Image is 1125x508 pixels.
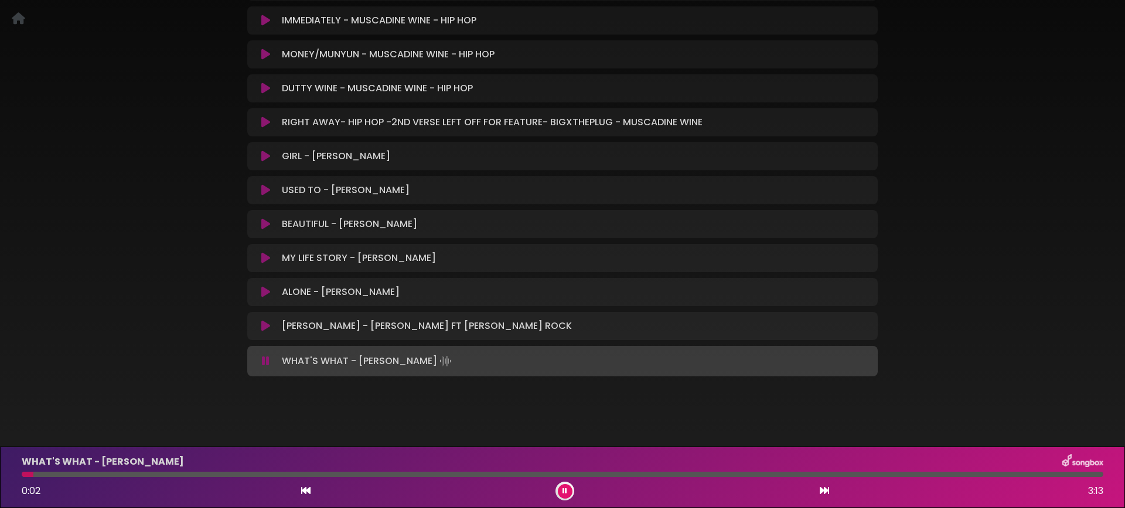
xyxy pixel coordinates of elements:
[282,183,410,197] p: USED TO - [PERSON_NAME]
[282,47,495,61] p: MONEY/MUNYUN - MUSCADINE WINE - HIP HOP
[282,81,473,95] p: DUTTY WINE - MUSCADINE WINE - HIP HOP
[282,285,400,299] p: ALONE - [PERSON_NAME]
[282,251,436,265] p: MY LIFE STORY - [PERSON_NAME]
[282,13,476,28] p: IMMEDIATELY - MUSCADINE WINE - HIP HOP
[282,149,390,163] p: GIRL - [PERSON_NAME]
[282,319,572,333] p: [PERSON_NAME] - [PERSON_NAME] FT [PERSON_NAME] ROCK
[282,217,417,231] p: BEAUTIFUL - [PERSON_NAME]
[282,353,454,369] p: WHAT'S WHAT - [PERSON_NAME]
[437,353,454,369] img: waveform4.gif
[282,115,703,129] p: RIGHT AWAY- HIP HOP -2ND VERSE LEFT OFF FOR FEATURE- BIGXTHEPLUG - MUSCADINE WINE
